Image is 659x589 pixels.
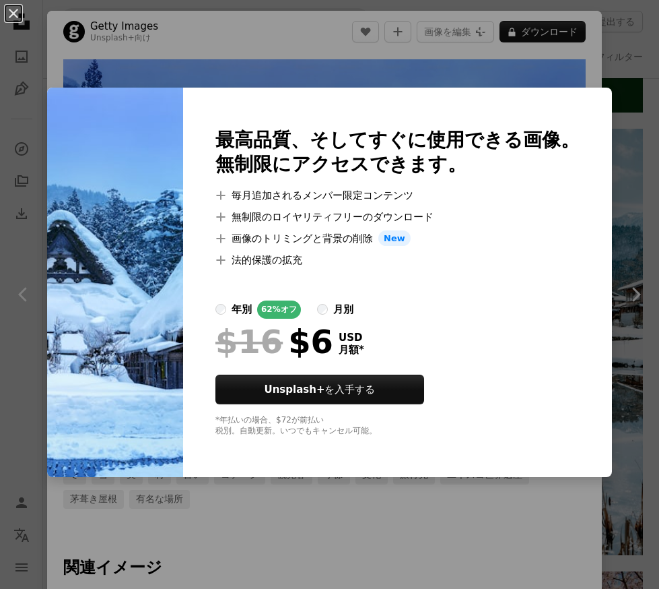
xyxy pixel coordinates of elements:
span: New [378,230,411,247]
li: 無制限のロイヤリティフリーのダウンロード [215,209,580,225]
div: 年別 [232,301,252,317]
li: 法的保護の拡充 [215,252,580,268]
div: 月別 [333,301,353,317]
h2: 最高品質、そしてすぐに使用できる画像。 無制限にアクセスできます。 [215,128,580,177]
input: 月別 [317,304,328,315]
li: 画像のトリミングと背景の削除 [215,230,580,247]
strong: Unsplash+ [265,383,325,396]
input: 年別62%オフ [215,304,226,315]
div: $6 [215,324,333,359]
div: *年払いの場合、 $72 が前払い 税別。自動更新。いつでもキャンセル可能。 [215,415,580,437]
img: premium_photo-1661947436461-a9ab4ecdd37a [47,88,183,478]
span: USD [339,332,364,344]
div: 62% オフ [257,301,301,319]
button: Unsplash+を入手する [215,375,424,404]
span: $16 [215,324,283,359]
li: 毎月追加されるメンバー限定コンテンツ [215,187,580,204]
